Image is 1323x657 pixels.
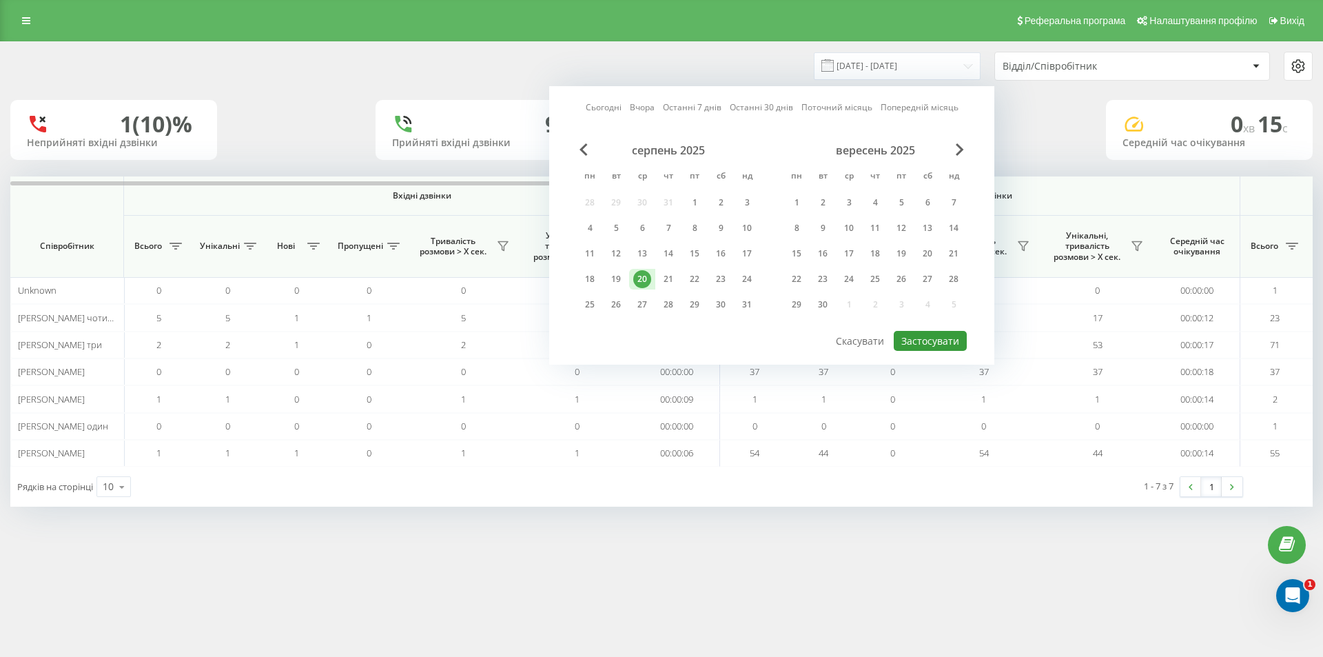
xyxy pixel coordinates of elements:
[708,269,734,290] div: сб 23 серп 2025 р.
[156,393,161,405] span: 1
[686,245,704,263] div: 15
[1154,385,1240,412] td: 00:00:14
[413,236,493,257] span: Тривалість розмови > Х сек.
[917,167,938,188] abbr: субота
[945,270,963,288] div: 28
[914,269,941,290] div: сб 27 вер 2025 р.
[1154,413,1240,440] td: 00:00:00
[607,270,625,288] div: 19
[1231,109,1258,139] span: 0
[681,218,708,239] div: пт 8 серп 2025 р.
[956,143,964,156] span: Next Month
[18,312,119,324] span: [PERSON_NAME] чотири
[738,194,756,212] div: 3
[1270,365,1280,378] span: 37
[581,296,599,314] div: 25
[941,269,967,290] div: нд 28 вер 2025 р.
[866,194,884,212] div: 4
[103,480,114,494] div: 10
[783,269,810,290] div: пн 22 вер 2025 р.
[814,270,832,288] div: 23
[1154,304,1240,331] td: 00:00:12
[461,338,466,351] span: 2
[941,192,967,213] div: нд 7 вер 2025 р.
[577,143,760,157] div: серпень 2025
[1095,393,1100,405] span: 1
[1095,420,1100,432] span: 0
[888,218,914,239] div: пт 12 вер 2025 р.
[788,245,806,263] div: 15
[1154,277,1240,304] td: 00:00:00
[22,241,112,252] span: Співробітник
[708,243,734,264] div: сб 16 серп 2025 р.
[367,447,371,459] span: 0
[225,365,230,378] span: 0
[659,270,677,288] div: 21
[18,447,85,459] span: [PERSON_NAME]
[603,243,629,264] div: вт 12 серп 2025 р.
[658,167,679,188] abbr: четвер
[160,190,684,201] span: Вхідні дзвінки
[606,167,626,188] abbr: вівторок
[786,167,807,188] abbr: понеділок
[1270,338,1280,351] span: 71
[708,294,734,315] div: сб 30 серп 2025 р.
[294,312,299,324] span: 1
[892,219,910,237] div: 12
[1165,236,1229,257] span: Середній час очікування
[632,167,653,188] abbr: середа
[586,101,622,114] a: Сьогодні
[914,243,941,264] div: сб 20 вер 2025 р.
[659,219,677,237] div: 7
[629,294,655,315] div: ср 27 серп 2025 р.
[663,101,721,114] a: Останні 7 днів
[881,101,958,114] a: Попередній місяць
[738,219,756,237] div: 10
[810,294,836,315] div: вт 30 вер 2025 р.
[18,365,85,378] span: [PERSON_NAME]
[888,243,914,264] div: пт 19 вер 2025 р.
[577,243,603,264] div: пн 11 серп 2025 р.
[981,420,986,432] span: 0
[1273,393,1278,405] span: 2
[919,219,936,237] div: 13
[461,365,466,378] span: 0
[734,269,760,290] div: нд 24 серп 2025 р.
[1282,121,1288,136] span: c
[461,420,466,432] span: 0
[577,269,603,290] div: пн 18 серп 2025 р.
[200,241,240,252] span: Унікальні
[737,167,757,188] abbr: неділя
[1154,440,1240,467] td: 00:00:14
[575,365,580,378] span: 0
[1273,284,1278,296] span: 1
[812,167,833,188] abbr: вівторок
[633,219,651,237] div: 6
[788,219,806,237] div: 8
[686,194,704,212] div: 1
[461,393,466,405] span: 1
[810,269,836,290] div: вт 23 вер 2025 р.
[655,269,681,290] div: чт 21 серп 2025 р.
[225,447,230,459] span: 1
[1149,15,1257,26] span: Налаштування профілю
[821,393,826,405] span: 1
[392,137,566,149] div: Прийняті вхідні дзвінки
[633,270,651,288] div: 20
[866,270,884,288] div: 25
[27,137,201,149] div: Неприйняті вхідні дзвінки
[801,101,872,114] a: Поточний місяць
[629,269,655,290] div: ср 20 серп 2025 р.
[840,194,858,212] div: 3
[783,143,967,157] div: вересень 2025
[461,284,466,296] span: 0
[945,194,963,212] div: 7
[681,243,708,264] div: пт 15 серп 2025 р.
[17,481,93,493] span: Рядків на сторінці
[527,230,606,263] span: Унікальні, тривалість розмови > Х сек.
[1243,121,1258,136] span: хв
[821,420,826,432] span: 0
[294,284,299,296] span: 0
[575,420,580,432] span: 0
[18,420,108,432] span: [PERSON_NAME] один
